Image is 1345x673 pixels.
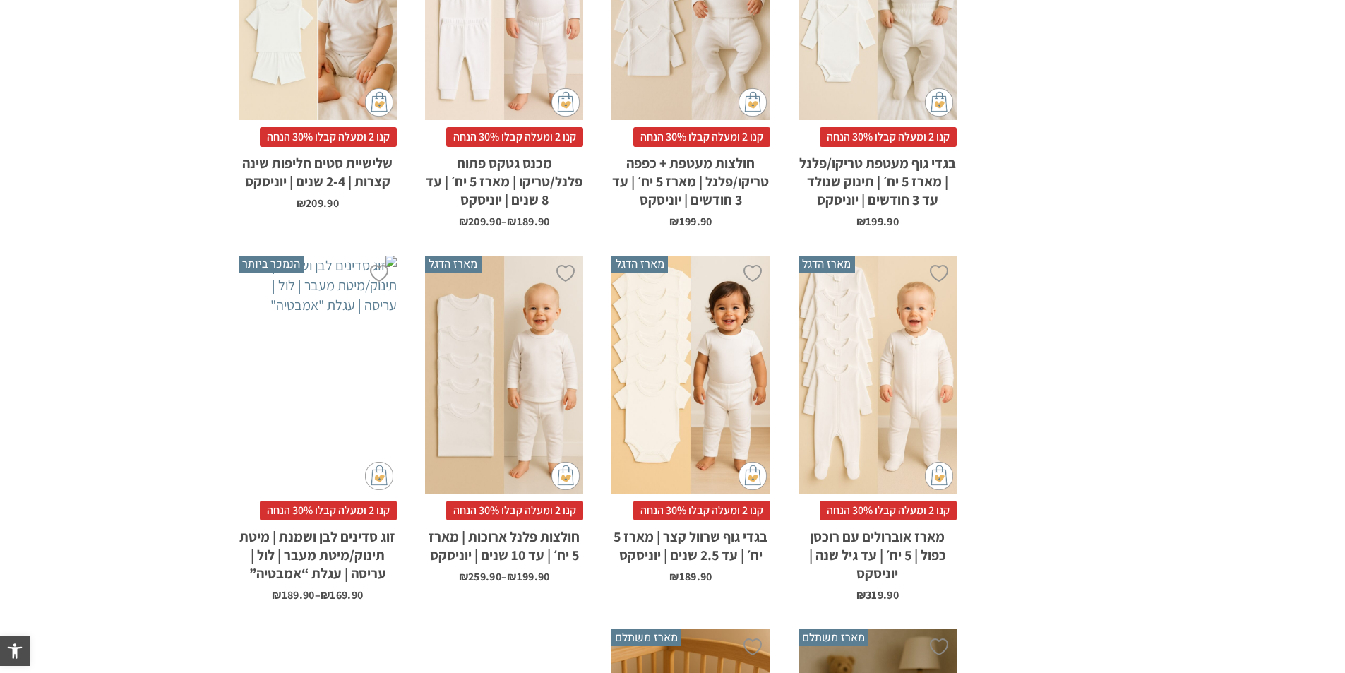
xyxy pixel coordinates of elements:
h2: זוג סדינים לבן ושמנת | מיטת תינוק/מיטת מעבר | לול | עריסה | עגלת “אמבטיה” [239,520,397,583]
bdi: 169.90 [321,588,363,602]
h2: מכנס גטקס פתוח פלנל/טריקו | מארז 5 יח׳ | עד 8 שנים | יוניסקס [425,147,583,209]
a: מארז הדגל חולצות פלנל ארוכות | מארז 5 יח׳ | עד 10 שנים | יוניסקס קנו 2 ומעלה קבלו 30% הנחהחולצות ... [425,256,583,583]
img: cat-mini-atc.png [365,88,393,117]
span: מארז הדגל [425,256,482,273]
span: קנו 2 ומעלה קבלו 30% הנחה [446,501,583,520]
bdi: 189.90 [507,214,549,229]
img: cat-mini-atc.png [739,88,767,117]
bdi: 259.90 [459,569,501,584]
img: cat-mini-atc.png [551,88,580,117]
span: מארז הדגל [611,256,668,273]
span: ₪ [272,588,281,602]
span: מארז הדגל [799,256,855,273]
img: cat-mini-atc.png [739,462,767,490]
a: מארז הדגל בגדי גוף שרוול קצר | מארז 5 יח׳ | עד 2.5 שנים | יוניסקס קנו 2 ומעלה קבלו 30% הנחהבגדי ג... [611,256,770,583]
span: – [239,583,397,601]
bdi: 319.90 [856,588,899,602]
span: ₪ [669,214,679,229]
a: מארז הדגל מארז אוברולים עם רוכסן כפול | 5 יח׳ | עד גיל שנה | יוניסקס קנו 2 ומעלה קבלו 30% הנחהמאר... [799,256,957,601]
bdi: 199.90 [669,214,712,229]
span: ₪ [459,214,468,229]
span: ₪ [669,569,679,584]
bdi: 209.90 [297,196,339,210]
span: – [425,564,583,583]
span: ₪ [507,214,516,229]
img: cat-mini-atc.png [925,88,953,117]
span: קנו 2 ומעלה קבלו 30% הנחה [633,127,770,147]
span: ₪ [856,588,866,602]
bdi: 199.90 [507,569,549,584]
span: ₪ [297,196,306,210]
h2: מארז אוברולים עם רוכסן כפול | 5 יח׳ | עד גיל שנה | יוניסקס [799,520,957,583]
span: מארז משתלם [799,629,868,646]
span: קנו 2 ומעלה קבלו 30% הנחה [820,127,957,147]
h2: שלישיית סטים חליפות שינה קצרות | 2-4 שנים | יוניסקס [239,147,397,191]
span: ₪ [856,214,866,229]
span: ₪ [507,569,516,584]
span: קנו 2 ומעלה קבלו 30% הנחה [260,127,397,147]
span: מארז משתלם [611,629,681,646]
img: cat-mini-atc.png [365,462,393,490]
span: קנו 2 ומעלה קבלו 30% הנחה [446,127,583,147]
span: קנו 2 ומעלה קבלו 30% הנחה [260,501,397,520]
span: – [425,209,583,227]
img: cat-mini-atc.png [925,462,953,490]
h2: חולצות פלנל ארוכות | מארז 5 יח׳ | עד 10 שנים | יוניסקס [425,520,583,564]
h2: בגדי גוף שרוול קצר | מארז 5 יח׳ | עד 2.5 שנים | יוניסקס [611,520,770,564]
span: ₪ [321,588,330,602]
span: ₪ [459,569,468,584]
h2: בגדי גוף מעטפת טריקו/פלנל | מארז 5 יח׳ | תינוק שנולד עד 3 חודשים | יוניסקס [799,147,957,209]
span: הנמכר ביותר [239,256,304,273]
bdi: 199.90 [856,214,899,229]
h2: חולצות מעטפת + כפפה טריקו/פלנל | מארז 5 יח׳ | עד 3 חודשים | יוניסקס [611,147,770,209]
bdi: 209.90 [459,214,501,229]
bdi: 189.90 [272,588,314,602]
bdi: 189.90 [669,569,712,584]
span: קנו 2 ומעלה קבלו 30% הנחה [820,501,957,520]
a: הנמכר ביותר זוג סדינים לבן ושמנת | מיטת תינוק/מיטת מעבר | לול | עריסה | עגלת "אמבטיה" קנו 2 ומעלה... [239,256,397,601]
img: cat-mini-atc.png [551,462,580,490]
span: קנו 2 ומעלה קבלו 30% הנחה [633,501,770,520]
